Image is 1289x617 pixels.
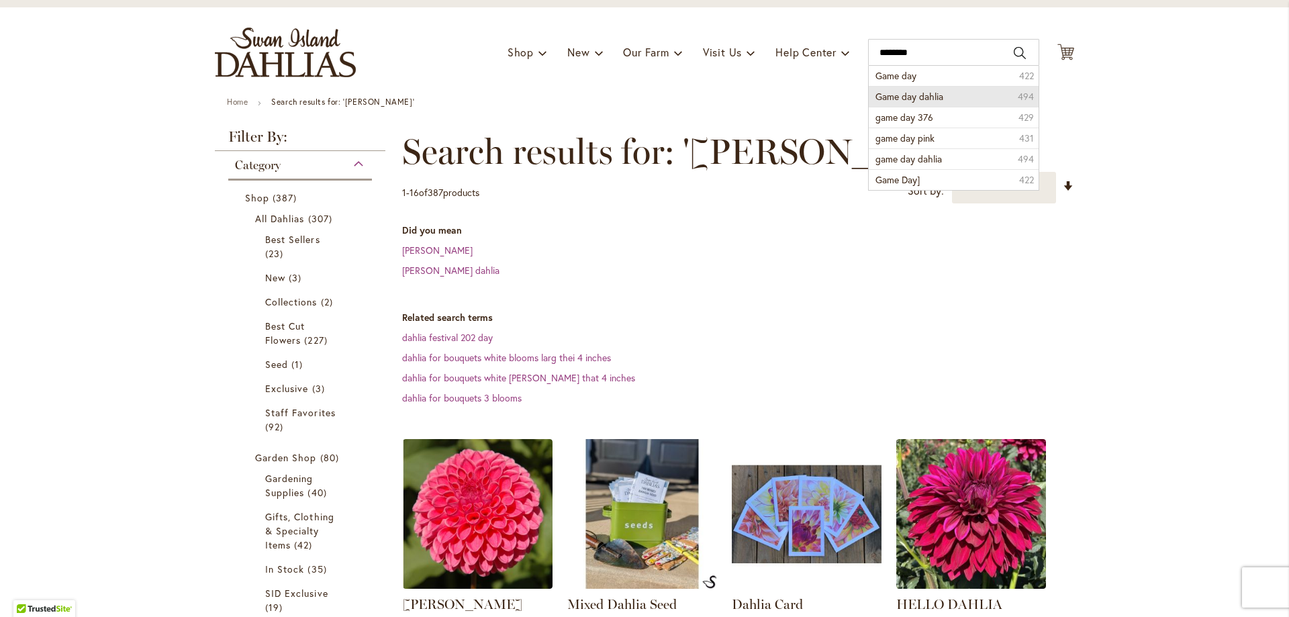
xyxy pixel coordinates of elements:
[307,562,330,576] span: 35
[402,186,406,199] span: 1
[403,579,553,591] a: REBECCA LYNN
[273,191,300,205] span: 387
[304,333,330,347] span: 227
[227,97,248,107] a: Home
[255,212,305,225] span: All Dahlias
[294,538,316,552] span: 42
[402,132,1006,172] span: Search results for: '[PERSON_NAME]'
[245,191,269,204] span: Shop
[265,319,338,347] a: Best Cut Flowers
[896,596,1002,612] a: HELLO DAHLIA
[567,596,677,612] a: Mixed Dahlia Seed
[265,232,338,260] a: Best Sellers
[215,130,385,151] strong: Filter By:
[567,579,717,591] a: Mixed Dahlia Seed Mixed Dahlia Seed
[1019,173,1034,187] span: 422
[10,569,48,607] iframe: Launch Accessibility Center
[308,211,336,226] span: 307
[265,246,287,260] span: 23
[875,69,916,82] span: Game day
[265,471,338,500] a: Gardening Supplies
[732,596,803,612] a: Dahlia Card
[265,587,328,600] span: SID Exclusive
[265,358,288,371] span: Seed
[265,510,338,552] a: Gifts, Clothing &amp; Specialty Items
[255,450,348,465] a: Garden Shop
[732,439,881,589] img: Group shot of Dahlia Cards
[215,28,356,77] a: store logo
[623,45,669,59] span: Our Farm
[567,45,589,59] span: New
[732,579,881,591] a: Group shot of Dahlia Cards
[403,439,553,589] img: REBECCA LYNN
[402,182,479,203] p: - of products
[402,351,611,364] a: dahlia for bouquets white blooms larg thei 4 inches
[1019,132,1034,145] span: 431
[321,295,336,309] span: 2
[1018,111,1034,124] span: 429
[255,451,317,464] span: Garden Shop
[875,152,942,165] span: game day dahlia
[289,271,305,285] span: 3
[508,45,534,59] span: Shop
[265,295,338,309] a: Collections
[312,381,328,395] span: 3
[410,186,419,199] span: 16
[265,271,285,284] span: New
[265,600,286,614] span: 19
[235,158,281,173] span: Category
[307,485,330,500] span: 40
[1018,152,1034,166] span: 494
[255,211,348,226] a: All Dahlias
[403,596,522,612] a: [PERSON_NAME]
[908,179,944,203] label: Sort by:
[265,563,304,575] span: In Stock
[1014,42,1026,64] button: Search
[402,311,1074,324] dt: Related search terms
[402,264,499,277] a: [PERSON_NAME] dahlia
[567,439,717,589] img: Mixed Dahlia Seed
[775,45,837,59] span: Help Center
[265,381,338,395] a: Exclusive
[265,586,338,614] a: SID Exclusive
[265,320,305,346] span: Best Cut Flowers
[896,579,1046,591] a: Hello Dahlia
[875,173,920,186] span: Game Day]
[265,406,338,434] a: Staff Favorites
[875,90,943,103] span: Game day dahlia
[875,111,933,124] span: game day 376
[428,186,443,199] span: 387
[896,439,1046,589] img: Hello Dahlia
[402,371,635,384] a: dahlia for bouquets white [PERSON_NAME] that 4 inches
[271,97,414,107] strong: Search results for: '[PERSON_NAME]'
[265,562,338,576] a: In Stock
[265,406,336,419] span: Staff Favorites
[402,331,493,344] a: dahlia festival 202 day
[265,233,320,246] span: Best Sellers
[1018,90,1034,103] span: 494
[703,45,742,59] span: Visit Us
[265,382,308,395] span: Exclusive
[291,357,306,371] span: 1
[265,420,287,434] span: 92
[320,450,342,465] span: 80
[702,575,717,589] img: Mixed Dahlia Seed
[245,191,359,205] a: Shop
[1019,69,1034,83] span: 422
[265,510,334,551] span: Gifts, Clothing & Specialty Items
[265,295,318,308] span: Collections
[402,391,522,404] a: dahlia for bouquets 3 blooms
[265,472,313,499] span: Gardening Supplies
[402,244,473,256] a: [PERSON_NAME]
[265,271,338,285] a: New
[875,132,935,144] span: game day pink
[265,357,338,371] a: Seed
[402,224,1074,237] dt: Did you mean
